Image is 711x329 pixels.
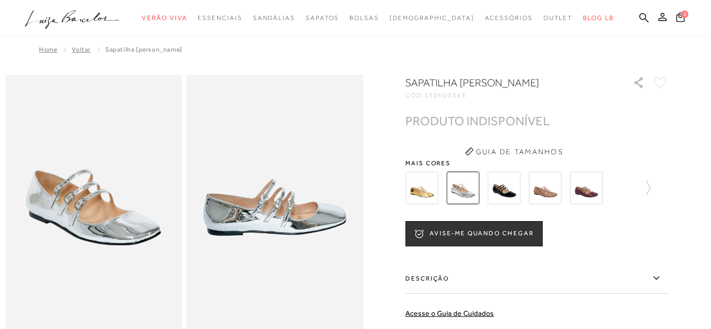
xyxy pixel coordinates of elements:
a: noSubCategoriesText [389,8,474,28]
a: Home [39,46,57,53]
button: 0 [673,12,688,26]
a: BLOG LB [583,8,613,28]
img: SAPATILHA MARYJANE MULTI TIRAS EM VERNIZ MARSALA [570,172,602,204]
button: AVISE-ME QUANDO CHEGAR [405,221,542,246]
a: noSubCategoriesText [253,8,295,28]
span: Sapatos [306,14,339,22]
a: Acesse o Guia de Cuidados [405,309,494,317]
span: 0 [681,11,688,18]
span: Mais cores [405,160,669,166]
span: 130600343 [424,92,466,99]
a: noSubCategoriesText [485,8,533,28]
div: CÓD: [405,92,616,98]
span: Outlet [543,14,573,22]
label: Descrição [405,263,669,294]
a: noSubCategoriesText [349,8,379,28]
a: noSubCategoriesText [142,8,187,28]
button: Guia de Tamanhos [461,143,567,160]
span: [DEMOGRAPHIC_DATA] [389,14,474,22]
span: BLOG LB [583,14,613,22]
img: Sapatilha mary jane ouro [405,172,438,204]
a: noSubCategoriesText [306,8,339,28]
span: Sapatilha [PERSON_NAME] [105,46,182,53]
span: Essenciais [198,14,242,22]
span: Acessórios [485,14,533,22]
span: Verão Viva [142,14,187,22]
span: Sandálias [253,14,295,22]
img: Sapatilha mary jane prata [446,172,479,204]
a: noSubCategoriesText [543,8,573,28]
a: Voltar [72,46,91,53]
a: noSubCategoriesText [198,8,242,28]
div: PRODUTO INDISPONÍVEL [405,115,550,126]
img: SAPATILHA MARYJANE MULTI TIRAS EM VERNIZ BEGE ARGILA [529,172,561,204]
span: Bolsas [349,14,379,22]
h1: Sapatilha [PERSON_NAME] [405,75,603,90]
img: SAPATILHA MARY JANE verniz preto [488,172,520,204]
